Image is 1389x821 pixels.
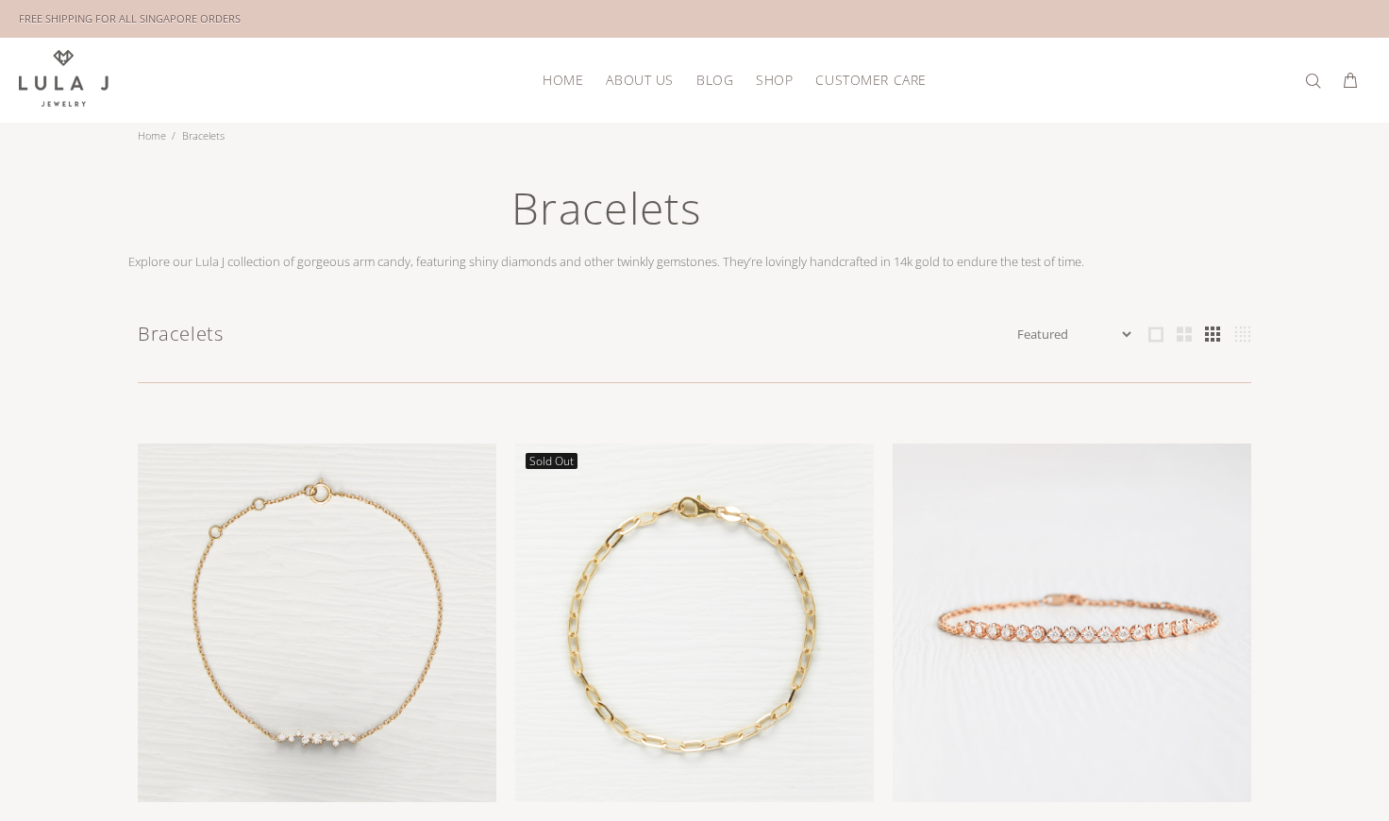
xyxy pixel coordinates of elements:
[594,65,684,94] a: About Us
[526,453,577,469] span: Sold Out
[19,8,241,29] div: FREE SHIPPING FOR ALL SINGAPORE ORDERS
[128,179,1084,252] h1: Bracelets
[515,612,874,629] a: Link Chain bracelet Sold Out
[138,320,1013,348] h1: Bracelets
[745,65,804,94] a: Shop
[815,73,926,87] span: Customer Care
[696,73,733,87] span: Blog
[172,123,230,149] li: Bracelets
[138,612,496,629] a: Beautiful Mess bracelet
[128,179,1084,271] div: Explore our Lula J collection of gorgeous arm candy, featuring shiny diamonds and other twinkly g...
[543,73,583,87] span: HOME
[893,612,1251,629] a: Hope Diamond bracelet
[804,65,926,94] a: Customer Care
[606,73,673,87] span: About Us
[531,65,594,94] a: HOME
[756,73,793,87] span: Shop
[138,128,166,142] a: Home
[685,65,745,94] a: Blog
